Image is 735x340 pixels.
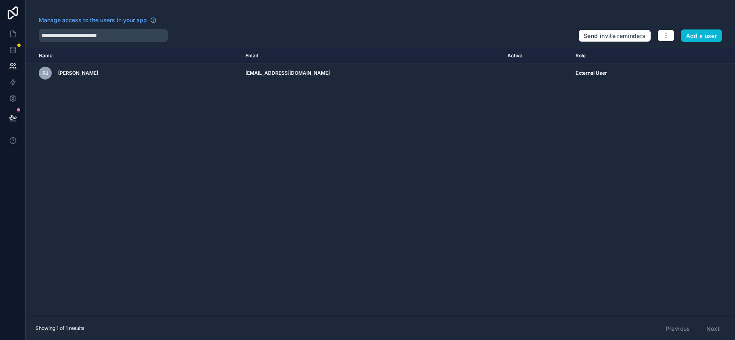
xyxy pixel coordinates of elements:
span: [PERSON_NAME] [58,70,98,76]
span: Showing 1 of 1 results [36,325,84,332]
th: Email [241,48,503,63]
span: RJ [42,70,48,76]
th: Active [503,48,571,63]
span: Manage access to the users in your app [39,16,147,24]
button: Send invite reminders [578,29,651,42]
th: Role [571,48,685,63]
td: [EMAIL_ADDRESS][DOMAIN_NAME] [241,63,503,83]
div: scrollable content [26,48,735,317]
button: Add a user [681,29,722,42]
a: Manage access to the users in your app [39,16,157,24]
span: External User [576,70,607,76]
th: Name [26,48,241,63]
